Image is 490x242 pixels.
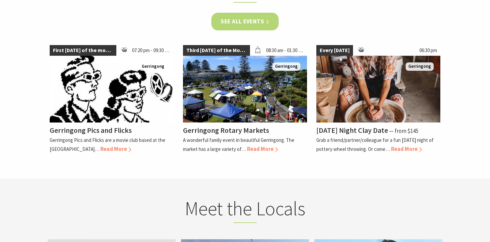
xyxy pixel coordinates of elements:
h4: Gerringong Rotary Markets [183,126,269,135]
span: Read More [247,145,278,153]
img: Photo shows female sitting at pottery wheel with hands on a ball of clay [316,56,440,123]
a: See all Events [211,13,279,30]
p: Grab a friend/partner/colleague for a fun [DATE] night of pottery wheel throwing. Or come… [316,137,434,152]
span: 06:30 pm [416,45,440,56]
span: First [DATE] of the month [50,45,116,56]
p: A wonderful family event in beautiful Gerringong. The market has a large variety of… [183,137,294,152]
a: Third [DATE] of the Month 08:30 am - 01:30 pm Christmas Market and Street Parade Gerringong Gerri... [183,45,307,154]
a: First [DATE] of the month 07:20 pm - 09:30 pm Gerringong Gerringong Pics and Flicks Gerringong Pi... [50,45,174,154]
span: Every [DATE] [316,45,353,56]
h4: Gerringong Pics and Flicks [50,126,132,135]
span: Read More [391,145,422,153]
p: Gerringong Pics and Flicks are a movie club based at the [GEOGRAPHIC_DATA]… [50,137,165,152]
span: Read More [100,145,131,153]
h2: Meet the Locals [114,197,376,223]
span: 08:30 am - 01:30 pm [263,45,307,56]
span: Gerringong [406,62,434,71]
h4: [DATE] Night Clay Date [316,126,388,135]
img: Christmas Market and Street Parade [183,56,307,123]
a: Every [DATE] 06:30 pm Photo shows female sitting at pottery wheel with hands on a ball of clay Ge... [316,45,440,154]
span: ⁠— from $145 [389,127,418,135]
span: 07:20 pm - 09:30 pm [129,45,174,56]
span: Gerringong [272,62,300,71]
span: Third [DATE] of the Month [183,45,250,56]
span: Gerringong [139,62,167,71]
